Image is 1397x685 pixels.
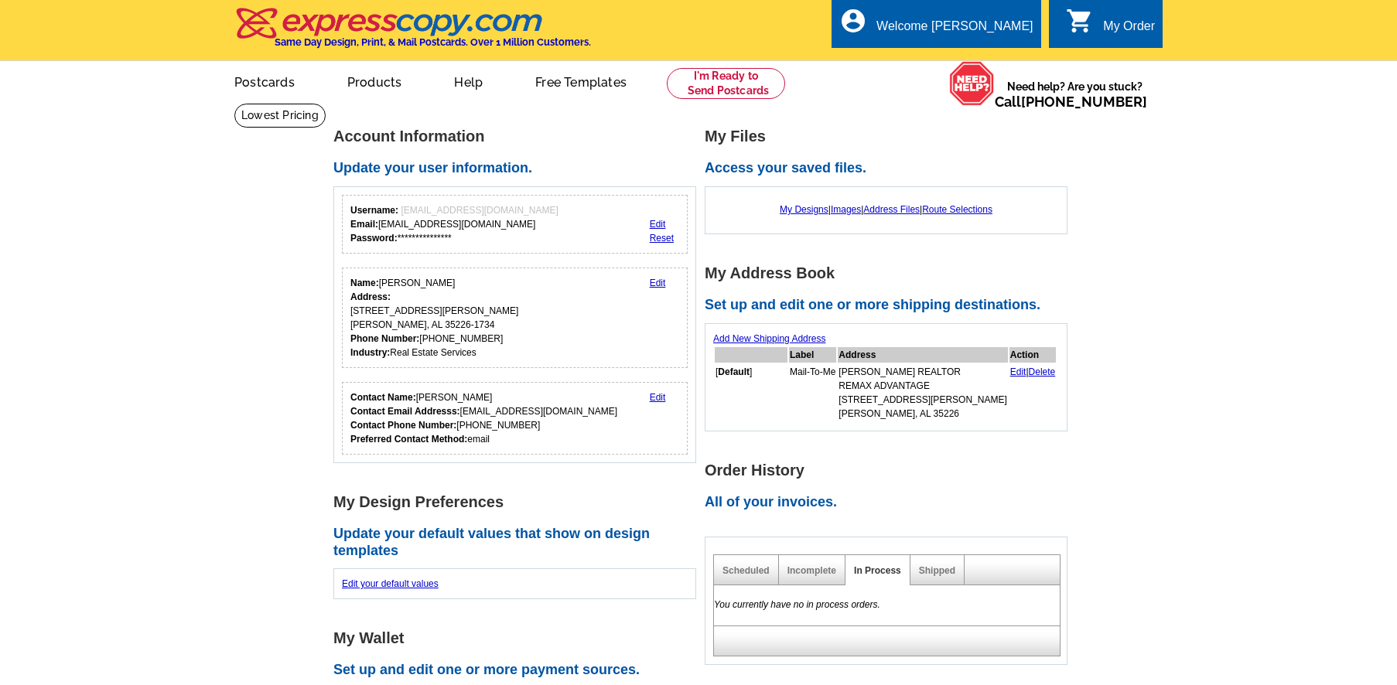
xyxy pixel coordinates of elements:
th: Address [838,347,1007,363]
strong: Industry: [350,347,390,358]
strong: Phone Number: [350,333,419,344]
a: Help [429,63,507,99]
strong: Contact Email Addresss: [350,406,460,417]
strong: Contact Name: [350,392,416,403]
strong: Preferred Contact Method: [350,434,467,445]
a: Shipped [919,565,955,576]
a: Scheduled [722,565,770,576]
div: Your personal details. [342,268,688,368]
div: | | | [713,195,1059,224]
h1: Order History [705,462,1076,479]
em: You currently have no in process orders. [714,599,880,610]
td: [PERSON_NAME] REALTOR REMAX ADVANTAGE [STREET_ADDRESS][PERSON_NAME] [PERSON_NAME], AL 35226 [838,364,1007,421]
strong: Address: [350,291,391,302]
a: My Designs [780,204,828,215]
h1: Account Information [333,128,705,145]
strong: Name: [350,278,379,288]
div: My Order [1103,19,1155,41]
th: Action [1009,347,1057,363]
a: In Process [854,565,901,576]
a: Edit [650,278,666,288]
a: Images [831,204,861,215]
h2: Update your default values that show on design templates [333,526,705,559]
span: Call [995,94,1147,110]
h1: My Design Preferences [333,494,705,510]
a: Route Selections [922,204,992,215]
a: Add New Shipping Address [713,333,825,344]
a: Free Templates [511,63,651,99]
h1: My Wallet [333,630,705,646]
a: Edit [1010,366,1026,377]
span: [EMAIL_ADDRESS][DOMAIN_NAME] [401,205,558,216]
a: Incomplete [787,565,836,576]
strong: Username: [350,205,398,216]
a: Reset [650,233,674,244]
i: shopping_cart [1066,7,1094,35]
a: shopping_cart My Order [1066,17,1155,36]
img: help [949,61,995,106]
a: [PHONE_NUMBER] [1021,94,1147,110]
td: [ ] [715,364,787,421]
a: Same Day Design, Print, & Mail Postcards. Over 1 Million Customers. [234,19,591,48]
div: Your login information. [342,195,688,254]
h4: Same Day Design, Print, & Mail Postcards. Over 1 Million Customers. [275,36,591,48]
a: Edit [650,219,666,230]
a: Products [323,63,427,99]
h2: Set up and edit one or more shipping destinations. [705,297,1076,314]
h2: Update your user information. [333,160,705,177]
strong: Password: [350,233,398,244]
strong: Email: [350,219,378,230]
a: Edit your default values [342,578,439,589]
h2: All of your invoices. [705,494,1076,511]
th: Label [789,347,836,363]
a: Edit [650,392,666,403]
div: Welcome [PERSON_NAME] [876,19,1033,41]
div: [PERSON_NAME] [STREET_ADDRESS][PERSON_NAME] [PERSON_NAME], AL 35226-1734 [PHONE_NUMBER] Real Esta... [350,276,518,360]
div: [PERSON_NAME] [EMAIL_ADDRESS][DOMAIN_NAME] [PHONE_NUMBER] email [350,390,617,446]
a: Postcards [210,63,319,99]
span: Need help? Are you stuck? [995,79,1155,110]
td: Mail-To-Me [789,364,836,421]
h1: My Address Book [705,265,1076,281]
b: Default [718,366,750,377]
a: Address Files [863,204,920,215]
div: Who should we contact regarding order issues? [342,382,688,455]
a: Delete [1029,366,1056,377]
h2: Set up and edit one or more payment sources. [333,662,705,679]
h2: Access your saved files. [705,160,1076,177]
td: | [1009,364,1057,421]
strong: Contact Phone Number: [350,420,456,431]
i: account_circle [839,7,867,35]
h1: My Files [705,128,1076,145]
